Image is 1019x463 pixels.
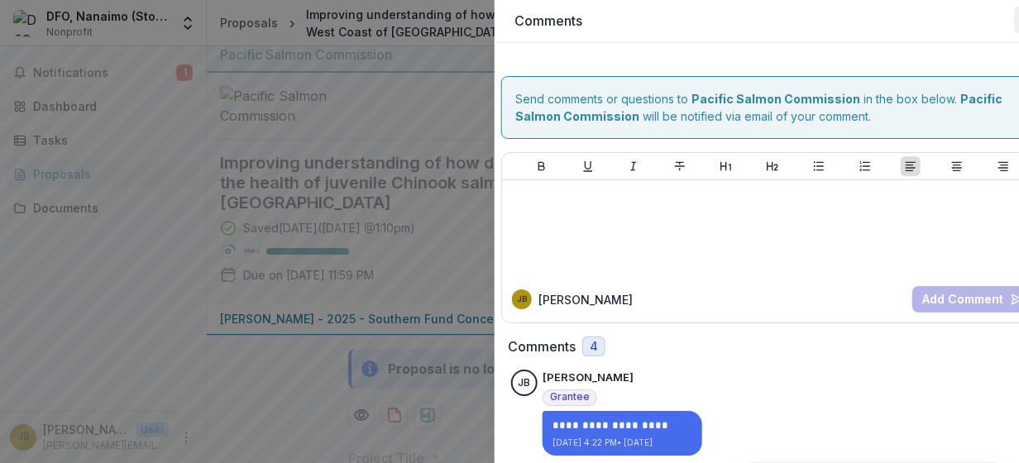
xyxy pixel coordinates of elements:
[763,156,782,176] button: Heading 2
[553,437,692,449] p: [DATE] 4:22 PM • [DATE]
[854,156,874,176] button: Ordered List
[947,156,967,176] button: Align Center
[515,92,1002,123] strong: Pacific Salmon Commission
[532,156,552,176] button: Bold
[716,156,736,176] button: Heading 1
[543,370,634,386] p: [PERSON_NAME]
[538,291,633,308] p: [PERSON_NAME]
[508,339,576,355] h2: Comments
[808,156,828,176] button: Bullet List
[993,156,1013,176] button: Align Right
[550,391,590,403] span: Grantee
[590,340,598,354] span: 4
[901,156,921,176] button: Align Left
[517,295,527,303] div: Jessy Bokvist
[577,156,597,176] button: Underline
[518,378,530,389] div: Jessy Bokvist
[624,156,643,176] button: Italicize
[670,156,690,176] button: Strike
[691,92,860,106] strong: Pacific Salmon Commission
